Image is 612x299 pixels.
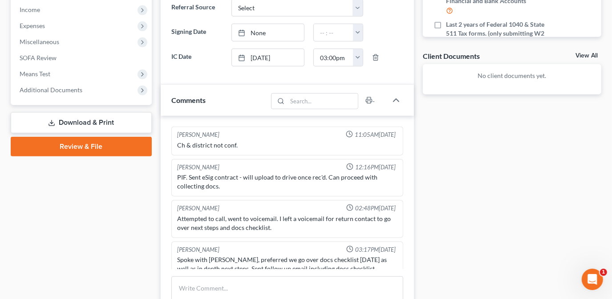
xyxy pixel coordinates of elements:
[20,54,57,61] span: SOFA Review
[20,38,59,45] span: Miscellaneous
[177,255,397,273] div: Spoke with [PERSON_NAME], preferred we go over docs checklist [DATE] as well as in depth next ste...
[355,163,396,172] span: 12:16PM[DATE]
[423,51,480,61] div: Client Documents
[177,131,219,139] div: [PERSON_NAME]
[20,6,40,13] span: Income
[314,49,353,66] input: -- : --
[167,49,227,66] label: IC Date
[20,86,82,94] span: Additional Documents
[11,112,152,133] a: Download & Print
[11,137,152,156] a: Review & File
[232,49,304,66] a: [DATE]
[167,24,227,41] label: Signing Date
[232,24,304,41] a: None
[446,20,549,47] span: Last 2 years of Federal 1040 & State 511 Tax forms. (only submitting W2 is not acceptable)
[600,269,607,276] span: 1
[177,141,397,150] div: Ch & district not conf.
[171,96,206,104] span: Comments
[177,214,397,232] div: Attempted to call, went to voicemail. I left a voicemail for return contact to go over next steps...
[430,71,594,80] p: No client documents yet.
[177,246,219,254] div: [PERSON_NAME]
[576,53,598,59] a: View All
[177,163,219,172] div: [PERSON_NAME]
[355,204,396,213] span: 02:48PM[DATE]
[12,50,152,66] a: SOFA Review
[355,246,396,254] span: 03:17PM[DATE]
[20,70,50,78] span: Means Test
[177,204,219,213] div: [PERSON_NAME]
[582,269,603,290] iframe: Intercom live chat
[288,94,358,109] input: Search...
[355,131,396,139] span: 11:05AM[DATE]
[314,24,353,41] input: -- : --
[20,22,45,29] span: Expenses
[177,173,397,191] div: PIF. Sent eSig contract - will upload to drive once rec'd. Can proceed with collecting docs.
